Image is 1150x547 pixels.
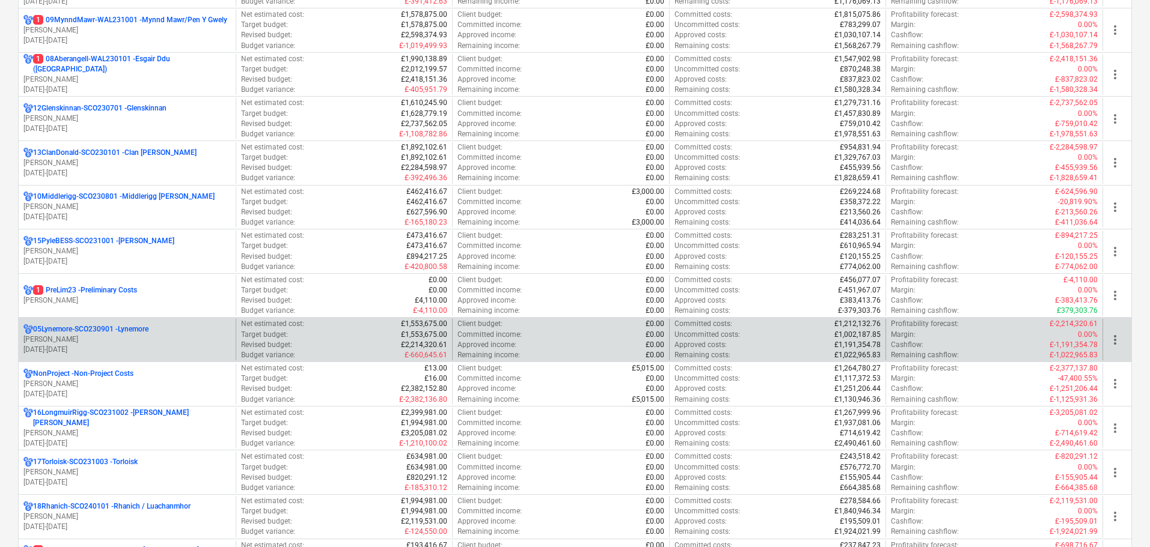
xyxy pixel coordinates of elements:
p: -20,819.90% [1058,197,1098,207]
p: Committed costs : [674,54,732,64]
p: [DATE] - [DATE] [23,124,231,134]
p: £3,000.00 [632,217,664,228]
p: £-165,180.23 [405,217,447,228]
p: Remaining income : [457,173,520,183]
p: £-392,496.36 [405,173,447,183]
p: [PERSON_NAME] [23,25,231,35]
p: £1,828,659.41 [834,173,881,183]
p: £1,610,245.90 [401,98,447,108]
p: [DATE] - [DATE] [23,438,231,449]
div: Project has multi currencies enabled [23,408,33,428]
p: £3,000.00 [632,187,664,197]
p: £414,036.64 [840,217,881,228]
span: 1 [33,15,43,25]
p: [DATE] - [DATE] [23,35,231,46]
p: £-1,019,499.93 [399,41,447,51]
p: Approved costs : [674,295,727,306]
p: £-837,823.02 [1055,74,1098,85]
p: Target budget : [241,197,288,207]
p: Budget variance : [241,217,295,228]
p: Client budget : [457,187,503,197]
p: £-383,413.76 [1055,295,1098,306]
p: Client budget : [457,275,503,285]
p: £0.00 [646,231,664,241]
p: £0.00 [646,129,664,139]
p: £0.00 [646,119,664,129]
p: Remaining cashflow : [891,129,959,139]
p: £473,416.67 [406,231,447,241]
span: more_vert [1108,156,1122,170]
p: £473,416.67 [406,241,447,251]
div: Project has multi currencies enabled [23,457,33,467]
p: 17Torloisk-SCO231003 - Torloisk [33,457,138,467]
p: £0.00 [646,275,664,285]
span: more_vert [1108,112,1122,126]
p: Client budget : [457,98,503,108]
span: more_vert [1108,244,1122,259]
p: £0.00 [646,241,664,251]
p: £1,578,875.00 [401,20,447,30]
p: £627,596.90 [406,207,447,217]
p: Committed income : [457,109,522,119]
p: Profitability forecast : [891,275,959,285]
p: £-451,967.07 [838,285,881,295]
p: Approved income : [457,252,516,262]
p: 05Lynemore-SCO230901 - Lynemore [33,324,148,334]
p: Remaining income : [457,41,520,51]
p: Revised budget : [241,207,292,217]
p: [PERSON_NAME] [23,202,231,212]
p: [DATE] - [DATE] [23,522,231,532]
div: 10Middlerigg-SCO230801 -Middlerigg [PERSON_NAME][PERSON_NAME][DATE]-[DATE] [23,192,231,222]
div: 109MynndMawr-WAL231001 -Mynnd Mawr/Pen Y Gwely[PERSON_NAME][DATE]-[DATE] [23,15,231,46]
p: Margin : [891,64,916,74]
p: Net estimated cost : [241,231,304,241]
p: 18Rhanich-SCO240101 - Rhanich / Luachanmhor [33,501,191,512]
p: £1,578,875.00 [401,10,447,20]
p: [PERSON_NAME] [23,74,231,85]
p: £2,737,562.05 [401,119,447,129]
p: £1,457,830.89 [834,109,881,119]
p: 13ClanDonald-SCO230101 - Clan [PERSON_NAME] [33,148,197,158]
div: NonProject -Non-Project Costs[PERSON_NAME][DATE]-[DATE] [23,369,231,399]
p: Profitability forecast : [891,10,959,20]
p: £0.00 [646,207,664,217]
p: £-420,800.58 [405,262,447,272]
div: 13ClanDonald-SCO230101 -Clan [PERSON_NAME][PERSON_NAME][DATE]-[DATE] [23,148,231,178]
p: Budget variance : [241,306,295,316]
p: £120,155.25 [840,252,881,262]
p: £-774,062.00 [1055,262,1098,272]
span: 1 [33,285,43,295]
span: more_vert [1108,333,1122,347]
p: Committed costs : [674,275,732,285]
p: Approved income : [457,74,516,85]
p: £610,965.94 [840,241,881,251]
p: Committed income : [457,64,522,74]
p: 0.00% [1078,109,1098,119]
p: £455,939.56 [840,163,881,173]
p: Approved income : [457,119,516,129]
p: £-405,951.79 [405,85,447,95]
span: more_vert [1108,288,1122,303]
p: Remaining income : [457,85,520,95]
p: Margin : [891,153,916,163]
p: [PERSON_NAME] [23,246,231,256]
p: £0.00 [646,295,664,306]
p: Client budget : [457,142,503,153]
div: 12Glenskinnan-SCO230701 -Glenskinnan[PERSON_NAME][DATE]-[DATE] [23,103,231,134]
p: [PERSON_NAME] [23,428,231,438]
p: Profitability forecast : [891,142,959,153]
p: Revised budget : [241,74,292,85]
p: £0.00 [646,252,664,262]
p: Uncommitted costs : [674,20,740,30]
div: Project has multi currencies enabled [23,103,33,113]
p: £837,823.02 [840,74,881,85]
p: Committed costs : [674,231,732,241]
p: £-1,978,551.63 [1050,129,1098,139]
p: £0.00 [646,41,664,51]
p: [PERSON_NAME] [23,379,231,389]
p: 09MynndMawr-WAL231001 - Mynnd Mawr/Pen Y Gwely [33,15,227,25]
p: £-624,596.90 [1055,187,1098,197]
p: 0.00% [1078,20,1098,30]
p: Margin : [891,109,916,119]
p: Committed income : [457,153,522,163]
